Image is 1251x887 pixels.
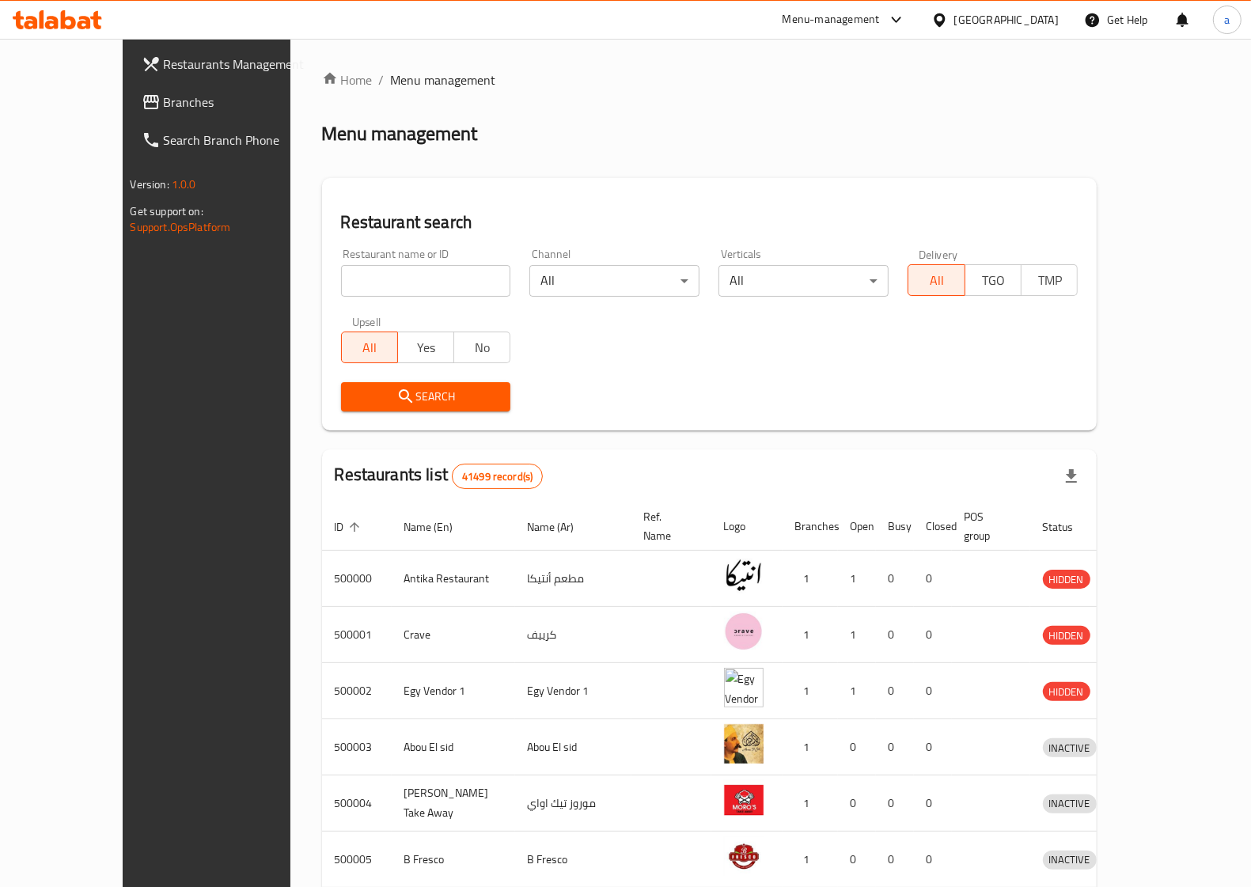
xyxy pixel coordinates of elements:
span: Search Branch Phone [164,131,319,150]
span: Status [1043,517,1094,536]
img: B Fresco [724,836,764,876]
span: HIDDEN [1043,627,1090,645]
td: 0 [876,607,914,663]
th: Logo [711,502,783,551]
button: All [908,264,965,296]
td: 1 [783,775,838,832]
img: Antika Restaurant [724,555,764,595]
img: Egy Vendor 1 [724,668,764,707]
span: HIDDEN [1043,570,1090,589]
span: TMP [1028,269,1071,292]
td: Crave [392,607,515,663]
li: / [379,70,385,89]
span: TGO [972,269,1015,292]
button: Search [341,382,511,411]
td: 1 [838,663,876,719]
h2: Menu management [322,121,478,146]
span: No [461,336,504,359]
td: 0 [876,663,914,719]
td: 500003 [322,719,392,775]
img: Crave [724,612,764,651]
div: HIDDEN [1043,626,1090,645]
td: كرييف [515,607,631,663]
a: Restaurants Management [129,45,332,83]
label: Delivery [919,248,958,260]
span: Branches [164,93,319,112]
span: Restaurants Management [164,55,319,74]
span: INACTIVE [1043,851,1097,869]
span: INACTIVE [1043,739,1097,757]
div: [GEOGRAPHIC_DATA] [954,11,1059,28]
span: Name (En) [404,517,474,536]
td: [PERSON_NAME] Take Away [392,775,515,832]
td: 1 [783,607,838,663]
td: 500002 [322,663,392,719]
div: INACTIVE [1043,851,1097,870]
td: 1 [783,663,838,719]
img: Abou El sid [724,724,764,764]
span: Ref. Name [644,507,692,545]
td: 0 [914,551,952,607]
td: Abou El sid [392,719,515,775]
td: 0 [914,719,952,775]
h2: Restaurant search [341,210,1079,234]
a: Search Branch Phone [129,121,332,159]
span: ID [335,517,365,536]
div: All [718,265,889,297]
span: All [915,269,958,292]
td: 1 [783,551,838,607]
td: 1 [838,607,876,663]
nav: breadcrumb [322,70,1097,89]
span: Name (Ar) [528,517,595,536]
input: Search for restaurant name or ID.. [341,265,511,297]
span: HIDDEN [1043,683,1090,701]
td: 0 [838,719,876,775]
th: Closed [914,502,952,551]
td: 500004 [322,775,392,832]
span: a [1224,11,1230,28]
td: 0 [876,551,914,607]
td: Egy Vendor 1 [392,663,515,719]
td: 0 [838,775,876,832]
td: 0 [914,663,952,719]
span: POS group [965,507,1011,545]
td: 0 [914,775,952,832]
td: Egy Vendor 1 [515,663,631,719]
td: 1 [838,551,876,607]
div: Menu-management [783,10,880,29]
button: All [341,332,398,363]
img: Moro's Take Away [724,780,764,820]
td: 0 [876,719,914,775]
span: Search [354,387,499,407]
td: 500001 [322,607,392,663]
div: All [529,265,699,297]
button: TGO [965,264,1022,296]
span: 1.0.0 [172,174,196,195]
th: Busy [876,502,914,551]
th: Branches [783,502,838,551]
td: 1 [783,719,838,775]
span: All [348,336,392,359]
td: Antika Restaurant [392,551,515,607]
a: Branches [129,83,332,121]
td: موروز تيك اواي [515,775,631,832]
span: Version: [131,174,169,195]
button: TMP [1021,264,1078,296]
span: INACTIVE [1043,794,1097,813]
div: Total records count [452,464,543,489]
label: Upsell [352,316,381,327]
td: 0 [914,607,952,663]
span: 41499 record(s) [453,469,542,484]
span: Menu management [391,70,496,89]
div: Export file [1052,457,1090,495]
span: Yes [404,336,448,359]
td: 500000 [322,551,392,607]
th: Open [838,502,876,551]
a: Support.OpsPlatform [131,217,231,237]
span: Get support on: [131,201,203,222]
button: Yes [397,332,454,363]
td: مطعم أنتيكا [515,551,631,607]
a: Home [322,70,373,89]
div: INACTIVE [1043,738,1097,757]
